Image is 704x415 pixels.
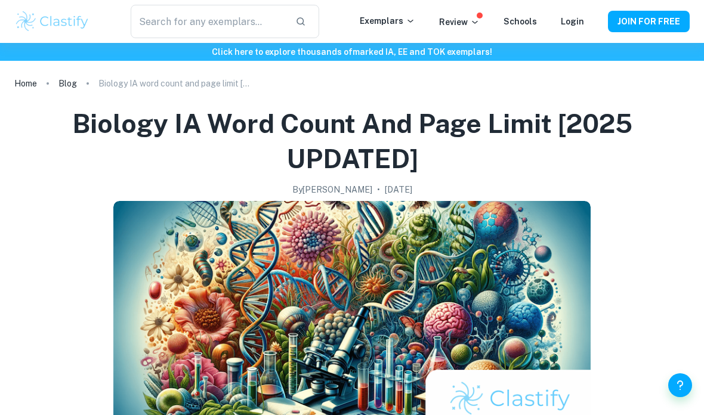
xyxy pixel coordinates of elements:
[385,183,412,196] h2: [DATE]
[608,11,690,32] button: JOIN FOR FREE
[131,5,286,38] input: Search for any exemplars...
[377,183,380,196] p: •
[439,16,480,29] p: Review
[98,77,254,90] p: Biology IA word count and page limit [2025 UPDATED]
[504,17,537,26] a: Schools
[2,45,702,58] h6: Click here to explore thousands of marked IA, EE and TOK exemplars !
[561,17,584,26] a: Login
[14,75,37,92] a: Home
[292,183,372,196] h2: By [PERSON_NAME]
[29,106,675,176] h1: Biology IA word count and page limit [2025 UPDATED]
[58,75,77,92] a: Blog
[360,14,415,27] p: Exemplars
[14,10,90,33] img: Clastify logo
[668,373,692,397] button: Help and Feedback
